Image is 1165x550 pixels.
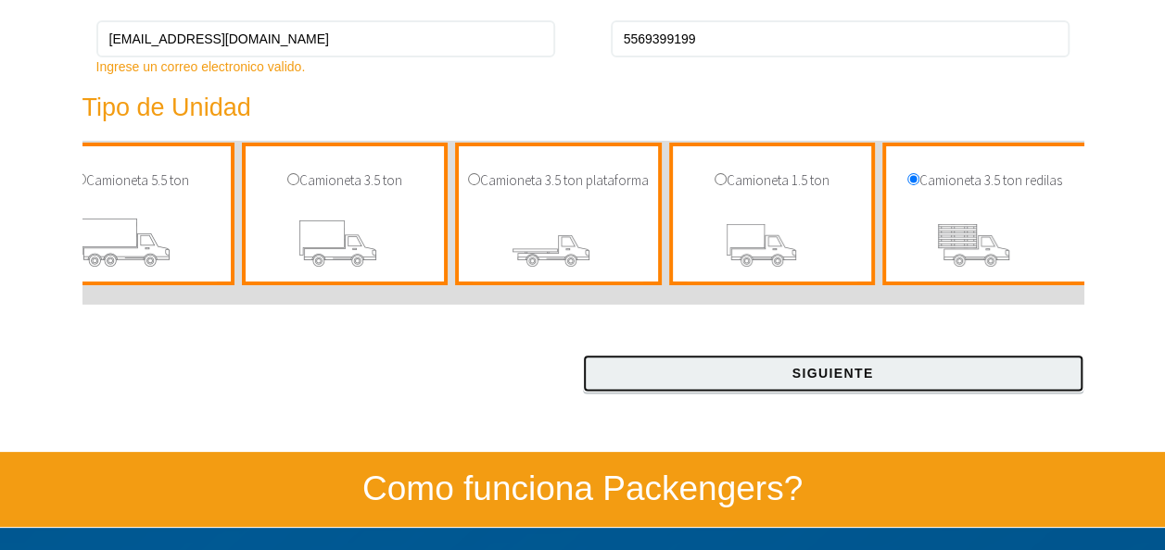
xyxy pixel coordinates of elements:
h3: Tipo de Unidad [82,94,998,122]
img: transporte de carga camioneta 5.5 ton [46,209,217,281]
input: email [96,20,555,57]
p: Camioneta 3.5 ton redilas [895,169,1075,192]
h2: Como funciona Packengers? [55,470,1111,508]
img: transporte de carga camioneta 1.5 ton [687,209,857,281]
button: Siguiente [583,355,1083,392]
p: Camioneta 3.5 ton plataforma [468,169,649,192]
img: transporte de carga camioneta 3.5 ton redilas [900,209,1070,281]
p: Camioneta 1.5 ton [682,169,862,192]
p: Camioneta 5.5 ton [42,169,222,192]
iframe: Drift Widget Chat Controller [1072,457,1143,528]
img: transporte de carga camioneta 3.5 ton [260,209,430,281]
input: Escríbe aquí tú número de teléfono [611,20,1070,57]
div: Ingrese un correo electronico valido. [96,57,555,76]
p: Camioneta 3.5 ton [255,169,435,192]
img: transporte de carga camioneta 3.5 ton plataforma [473,209,643,281]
